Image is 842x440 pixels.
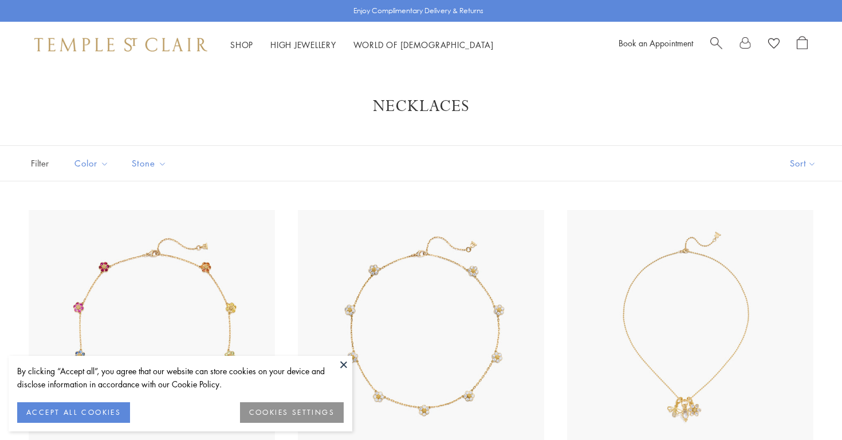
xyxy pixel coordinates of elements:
[230,39,253,50] a: ShopShop
[230,38,494,52] nav: Main navigation
[353,39,494,50] a: World of [DEMOGRAPHIC_DATA]World of [DEMOGRAPHIC_DATA]
[785,386,831,429] iframe: Gorgias live chat messenger
[17,402,130,423] button: ACCEPT ALL COOKIES
[797,36,808,53] a: Open Shopping Bag
[619,37,693,49] a: Book an Appointment
[710,36,722,53] a: Search
[46,96,796,117] h1: Necklaces
[66,150,117,176] button: Color
[764,146,842,181] button: Show sort by
[768,36,780,53] a: View Wishlist
[126,156,175,171] span: Stone
[240,402,344,423] button: COOKIES SETTINGS
[270,39,336,50] a: High JewelleryHigh Jewellery
[17,364,344,391] div: By clicking “Accept all”, you agree that our website can store cookies on your device and disclos...
[123,150,175,176] button: Stone
[69,156,117,171] span: Color
[353,5,483,17] p: Enjoy Complimentary Delivery & Returns
[34,38,207,51] img: Temple St. Clair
